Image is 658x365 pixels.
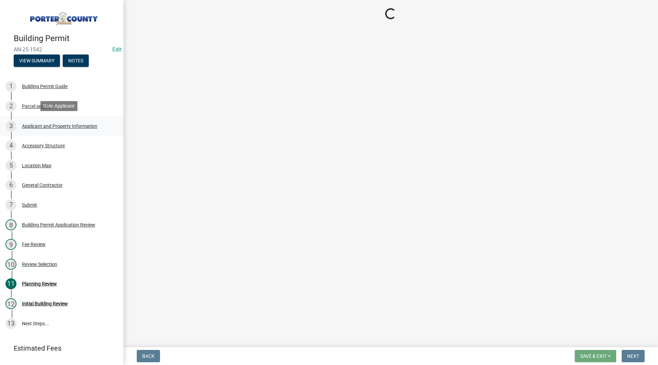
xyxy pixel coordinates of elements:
[14,34,118,44] h4: Building Permit
[137,350,160,362] button: Back
[5,121,16,132] div: 3
[14,7,112,26] img: Porter County, Indiana
[63,58,89,64] wm-modal-confirm: Notes
[5,160,16,171] div: 5
[5,298,16,309] div: 12
[622,350,645,362] button: Next
[14,58,60,64] wm-modal-confirm: Summary
[627,353,639,359] span: Next
[22,222,95,227] div: Building Permit Application Review
[14,54,60,67] button: View Summary
[14,46,110,53] span: AN-25-1542
[142,353,155,359] span: Back
[575,350,616,362] button: Save & Exit
[22,262,57,267] div: Review Selection
[5,318,16,329] div: 13
[5,259,16,270] div: 10
[22,281,57,286] div: Planning Review
[5,180,16,191] div: 6
[22,183,63,187] div: General Contractor
[112,46,122,53] a: Edit
[22,104,51,109] div: Parcel search
[5,140,16,151] div: 4
[5,239,16,250] div: 9
[5,278,16,289] div: 11
[40,101,77,111] div: Role: Applicant
[22,203,37,207] div: Submit
[5,101,16,112] div: 2
[5,81,16,92] div: 1
[5,341,112,355] a: Estimated Fees
[580,353,607,359] span: Save & Exit
[22,124,97,129] div: Applicant and Property Information
[22,301,68,306] div: Initial Building Review
[22,143,65,148] div: Accessory Structure
[22,163,51,168] div: Location Map
[63,54,89,67] button: Notes
[112,46,122,53] wm-modal-confirm: Edit Application Number
[22,242,46,247] div: Fee Review
[5,199,16,210] div: 7
[5,219,16,230] div: 8
[22,84,68,89] div: Building Permit Guide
